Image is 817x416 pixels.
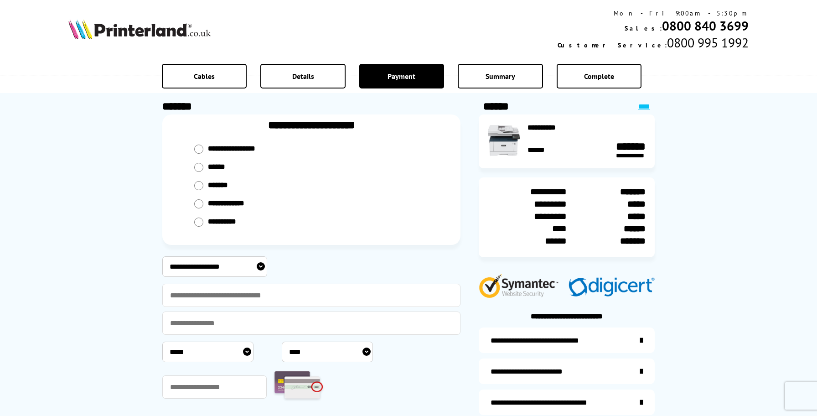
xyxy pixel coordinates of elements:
span: Details [292,72,314,81]
span: Cables [194,72,215,81]
a: items-arrive [479,359,655,384]
span: Payment [388,72,415,81]
span: Customer Service: [558,41,667,49]
a: 0800 840 3699 [662,17,749,34]
div: Mon - Fri 9:00am - 5:30pm [558,9,749,17]
span: Summary [486,72,515,81]
a: additional-ink [479,328,655,353]
span: Sales: [625,24,662,32]
img: Printerland Logo [68,19,211,39]
a: additional-cables [479,390,655,415]
span: 0800 995 1992 [667,34,749,51]
span: Complete [584,72,614,81]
